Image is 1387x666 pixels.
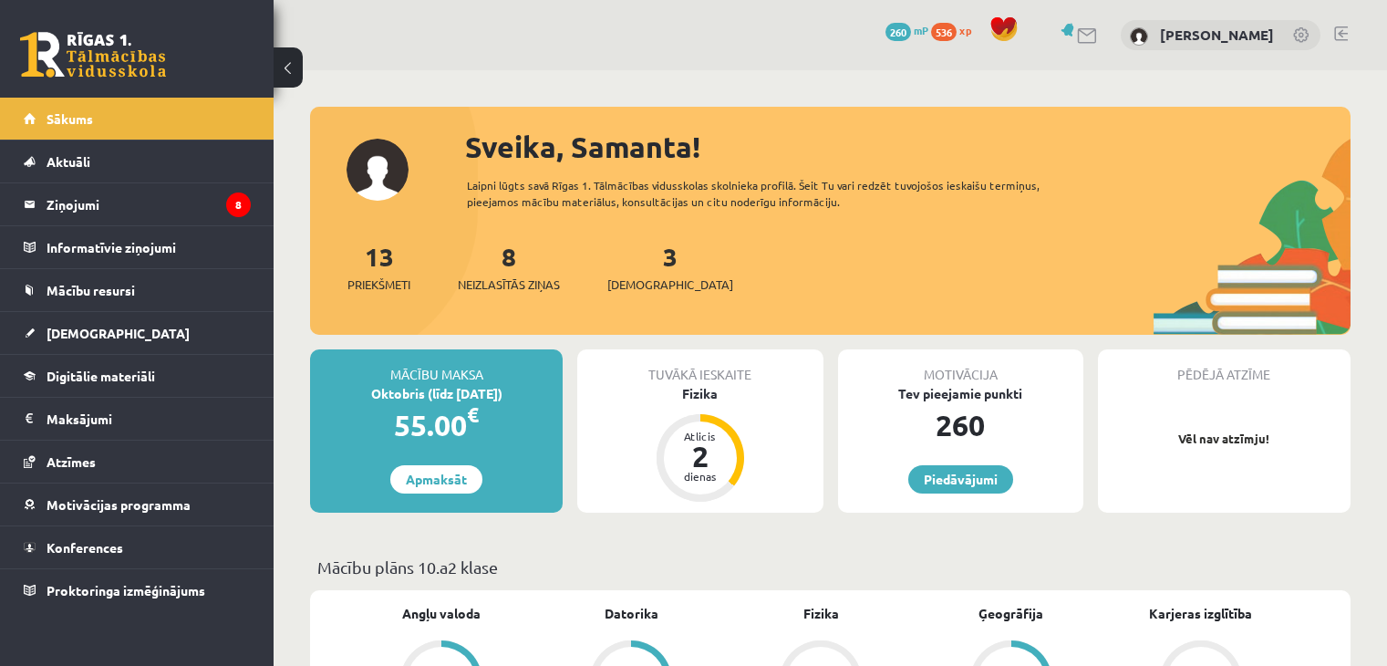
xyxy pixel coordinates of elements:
a: Rīgas 1. Tālmācības vidusskola [20,32,166,78]
a: Atzīmes [24,441,251,483]
a: Digitālie materiāli [24,355,251,397]
a: Datorika [605,604,658,623]
legend: Informatīvie ziņojumi [47,226,251,268]
legend: Maksājumi [47,398,251,440]
p: Vēl nav atzīmju! [1107,430,1341,448]
a: Mācību resursi [24,269,251,311]
span: Aktuāli [47,153,90,170]
span: [DEMOGRAPHIC_DATA] [607,276,733,294]
div: 55.00 [310,403,563,447]
a: Fizika [803,604,839,623]
span: Sākums [47,110,93,127]
div: Fizika [577,384,823,403]
span: Motivācijas programma [47,496,191,513]
div: 2 [673,442,728,471]
a: Aktuāli [24,140,251,182]
a: Motivācijas programma [24,484,251,526]
a: Konferences [24,526,251,568]
span: Konferences [47,539,123,556]
a: Ziņojumi8 [24,183,251,225]
span: 260 [885,23,911,41]
a: Sākums [24,98,251,140]
a: 8Neizlasītās ziņas [458,240,560,294]
span: Proktoringa izmēģinājums [47,582,205,598]
a: Ģeogrāfija [978,604,1043,623]
div: 260 [838,403,1083,447]
i: 8 [226,193,251,217]
a: [DEMOGRAPHIC_DATA] [24,312,251,354]
span: € [467,401,479,428]
span: xp [959,23,971,37]
div: dienas [673,471,728,482]
a: Angļu valoda [402,604,481,623]
p: Mācību plāns 10.a2 klase [317,555,1343,579]
div: Pēdējā atzīme [1098,349,1351,384]
span: Neizlasītās ziņas [458,276,560,294]
a: 3[DEMOGRAPHIC_DATA] [607,240,733,294]
legend: Ziņojumi [47,183,251,225]
div: Sveika, Samanta! [465,125,1351,169]
img: Samanta Žigaļeva [1130,27,1148,46]
a: [PERSON_NAME] [1160,26,1274,44]
a: Piedāvājumi [908,465,1013,494]
a: Maksājumi [24,398,251,440]
span: Atzīmes [47,453,96,470]
a: Apmaksāt [390,465,482,494]
a: Karjeras izglītība [1149,604,1252,623]
div: Oktobris (līdz [DATE]) [310,384,563,403]
span: 536 [931,23,957,41]
div: Atlicis [673,431,728,442]
span: Mācību resursi [47,282,135,298]
div: Laipni lūgts savā Rīgas 1. Tālmācības vidusskolas skolnieka profilā. Šeit Tu vari redzēt tuvojošo... [467,177,1092,210]
a: 13Priekšmeti [347,240,410,294]
div: Mācību maksa [310,349,563,384]
a: 536 xp [931,23,980,37]
a: 260 mP [885,23,928,37]
div: Tuvākā ieskaite [577,349,823,384]
span: [DEMOGRAPHIC_DATA] [47,325,190,341]
div: Motivācija [838,349,1083,384]
a: Informatīvie ziņojumi [24,226,251,268]
a: Fizika Atlicis 2 dienas [577,384,823,505]
a: Proktoringa izmēģinājums [24,569,251,611]
span: Priekšmeti [347,276,410,294]
span: Digitālie materiāli [47,368,155,384]
div: Tev pieejamie punkti [838,384,1083,403]
span: mP [914,23,928,37]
